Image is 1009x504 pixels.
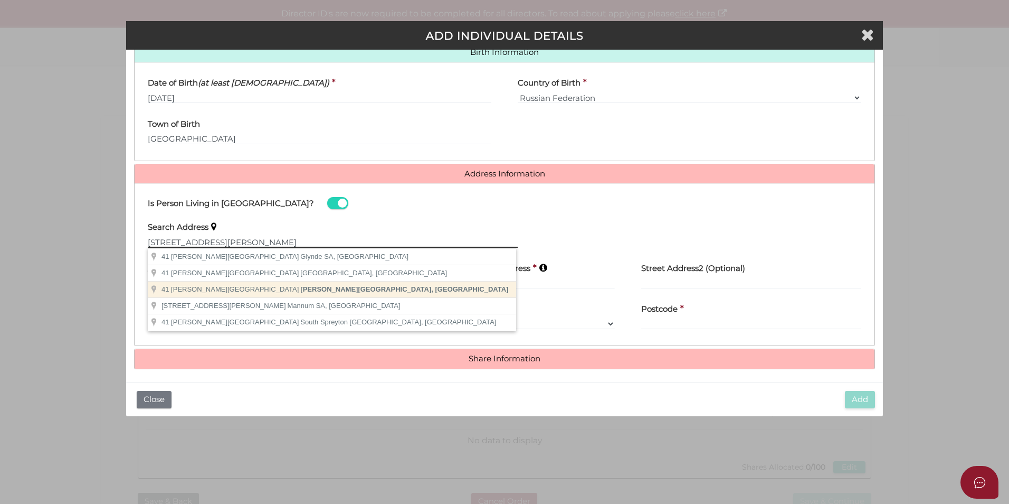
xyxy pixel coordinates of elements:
[211,222,216,231] i: Keep typing in your address(including suburb) until it appears
[300,318,496,326] span: South Spreyton [GEOGRAPHIC_DATA], [GEOGRAPHIC_DATA]
[137,391,172,408] button: Close
[539,263,547,272] i: Keep typing in your address(including suburb) until it appears
[300,285,508,293] span: [PERSON_NAME][GEOGRAPHIC_DATA], [GEOGRAPHIC_DATA]
[161,302,286,310] span: [STREET_ADDRESS][PERSON_NAME]
[148,236,518,248] input: Enter Address
[300,269,447,277] span: [GEOGRAPHIC_DATA], [GEOGRAPHIC_DATA]
[171,318,299,326] span: [PERSON_NAME][GEOGRAPHIC_DATA]
[161,285,169,293] span: 41
[171,253,299,260] span: [PERSON_NAME][GEOGRAPHIC_DATA]
[641,264,745,273] h4: Street Address2 (Optional)
[142,354,867,363] a: Share Information
[960,466,998,499] button: Open asap
[142,170,867,179] a: Address Information
[161,253,169,260] span: 41
[641,305,678,314] h4: Postcode
[148,199,314,208] h4: Is Person Living in [GEOGRAPHIC_DATA]?
[288,302,401,310] span: Mannum SA, [GEOGRAPHIC_DATA]
[845,391,875,408] button: Add
[171,269,299,277] span: [PERSON_NAME][GEOGRAPHIC_DATA]
[161,269,169,277] span: 41
[161,318,169,326] span: 41
[300,253,408,260] span: Glynde SA, [GEOGRAPHIC_DATA]
[171,285,299,293] span: [PERSON_NAME][GEOGRAPHIC_DATA]
[148,223,208,232] h4: Search Address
